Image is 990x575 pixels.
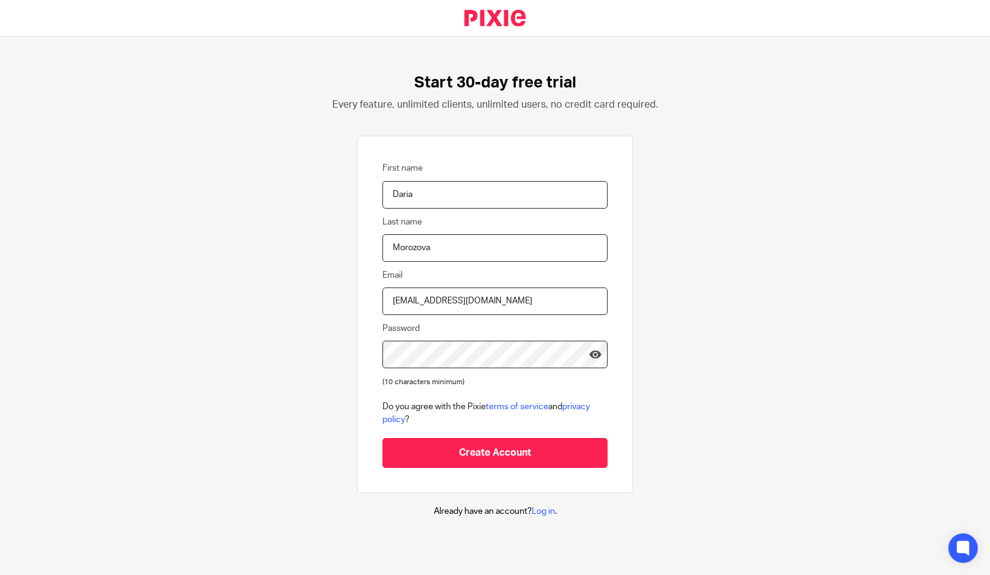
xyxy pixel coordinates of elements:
input: Email [382,287,608,315]
input: First name [382,181,608,209]
label: Email [382,269,403,281]
a: terms of service [486,402,548,411]
h1: Start 30-day free trial [414,73,576,92]
label: First name [382,162,423,174]
input: Create Account [382,438,608,468]
a: privacy policy [382,402,590,423]
h2: Every feature, unlimited clients, unlimited users, no credit card required. [332,98,658,111]
p: Do you agree with the Pixie and ? [382,401,608,426]
a: Log in [532,507,555,516]
span: (10 characters minimum) [382,379,464,385]
label: Last name [382,216,422,228]
input: Last name [382,234,608,262]
label: Password [382,322,420,335]
p: Already have an account? . [434,505,557,517]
